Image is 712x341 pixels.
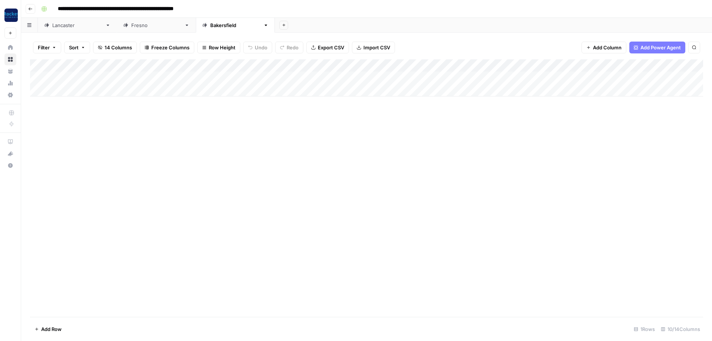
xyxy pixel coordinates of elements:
[69,44,79,51] span: Sort
[131,22,181,29] div: [GEOGRAPHIC_DATA]
[255,44,267,51] span: Undo
[581,42,626,53] button: Add Column
[4,65,16,77] a: Your Data
[352,42,395,53] button: Import CSV
[4,77,16,89] a: Usage
[38,18,117,33] a: [GEOGRAPHIC_DATA]
[4,42,16,53] a: Home
[38,44,50,51] span: Filter
[5,148,16,159] div: What's new?
[197,42,240,53] button: Row Height
[363,44,390,51] span: Import CSV
[4,136,16,148] a: AirOps Academy
[4,148,16,160] button: What's new?
[658,323,703,335] div: 10/14 Columns
[151,44,189,51] span: Freeze Columns
[105,44,132,51] span: 14 Columns
[196,18,275,33] a: [GEOGRAPHIC_DATA]
[629,42,685,53] button: Add Power Agent
[4,160,16,171] button: Help + Support
[4,9,18,22] img: Rocket Pilots Logo
[4,6,16,24] button: Workspace: Rocket Pilots
[117,18,196,33] a: [GEOGRAPHIC_DATA]
[631,323,658,335] div: 1 Rows
[593,44,622,51] span: Add Column
[4,89,16,101] a: Settings
[318,44,344,51] span: Export CSV
[93,42,137,53] button: 14 Columns
[287,44,299,51] span: Redo
[64,42,90,53] button: Sort
[275,42,303,53] button: Redo
[4,53,16,65] a: Browse
[209,44,235,51] span: Row Height
[210,22,260,29] div: [GEOGRAPHIC_DATA]
[30,323,66,335] button: Add Row
[306,42,349,53] button: Export CSV
[640,44,681,51] span: Add Power Agent
[33,42,61,53] button: Filter
[140,42,194,53] button: Freeze Columns
[243,42,272,53] button: Undo
[52,22,102,29] div: [GEOGRAPHIC_DATA]
[41,325,62,333] span: Add Row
